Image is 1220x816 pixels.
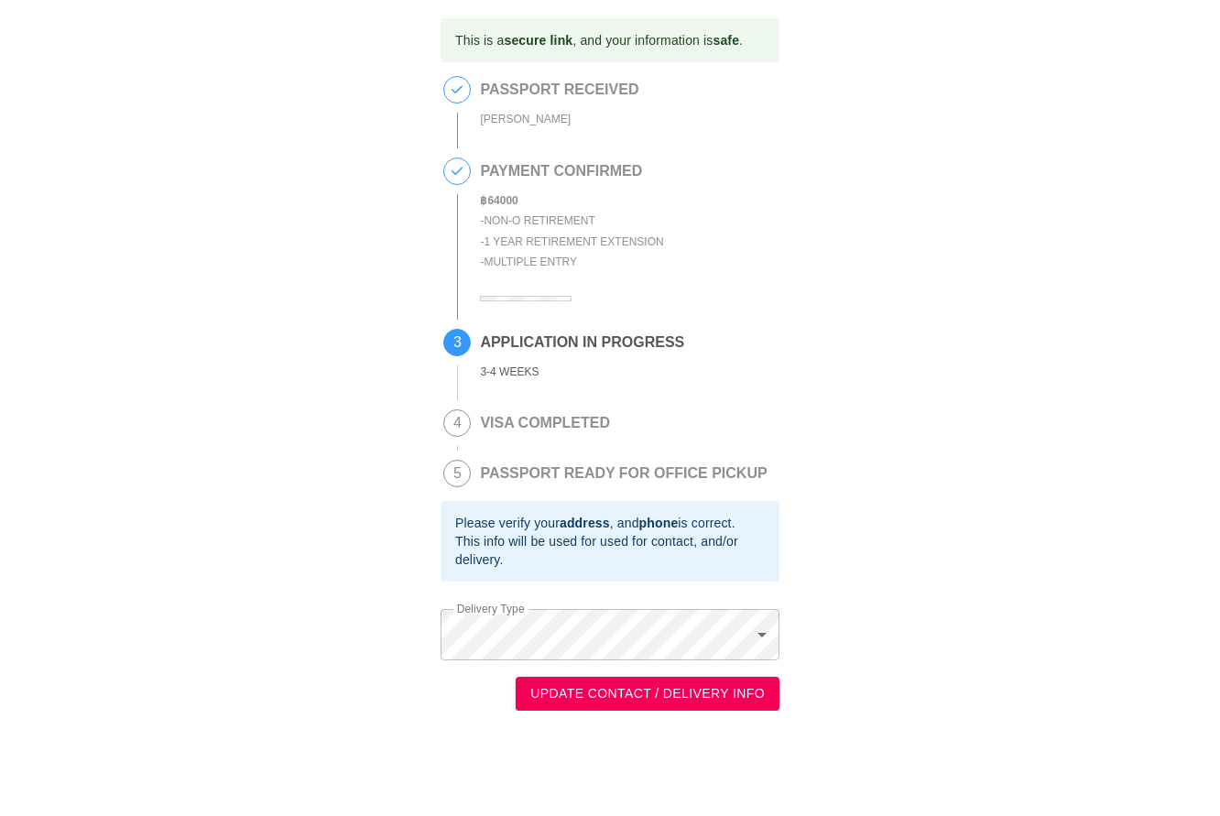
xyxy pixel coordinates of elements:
span: UPDATE CONTACT / DELIVERY INFO [530,682,765,705]
b: address [560,516,610,530]
span: 5 [444,461,470,486]
span: 2 [444,158,470,184]
div: This is a , and your information is . [455,24,743,57]
div: 3-4 WEEKS [480,362,684,383]
h2: PAYMENT CONFIRMED [480,163,663,180]
h2: APPLICATION IN PROGRESS [480,334,684,351]
b: ฿ 64000 [480,194,517,207]
b: secure link [504,33,572,48]
span: 3 [444,330,470,355]
span: 4 [444,410,470,436]
b: phone [639,516,679,530]
span: 1 [444,77,470,103]
div: Please verify your , and is correct. [455,514,765,532]
b: safe [713,33,739,48]
button: UPDATE CONTACT / DELIVERY INFO [516,677,779,711]
h2: PASSPORT READY FOR OFFICE PICKUP [480,465,767,482]
h2: VISA COMPLETED [480,415,610,431]
div: This info will be used for used for contact, and/or delivery. [455,532,765,569]
h2: PASSPORT RECEIVED [480,82,638,98]
div: - 1 Year Retirement Extension [480,232,663,253]
div: - NON-O Retirement [480,211,663,232]
div: [PERSON_NAME] [480,109,638,130]
div: - Multiple entry [480,252,663,273]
